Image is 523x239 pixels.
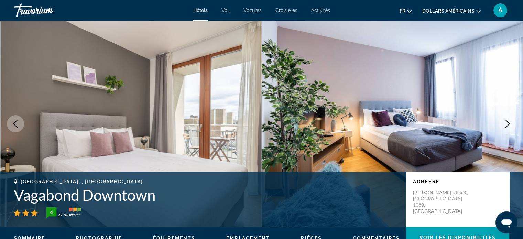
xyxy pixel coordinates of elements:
[14,1,83,19] a: Travorium
[400,8,405,14] font: fr
[7,115,24,132] button: Previous image
[495,211,517,233] iframe: Bouton de lancement de la fenêtre de messagerie
[243,8,262,13] a: Voitures
[491,3,509,18] button: Menu utilisateur
[422,6,481,16] button: Changer de devise
[221,8,230,13] a: Vol.
[193,8,208,13] a: Hôtels
[413,179,502,184] p: Adresse
[46,207,81,218] img: trustyou-badge-hor.svg
[498,7,502,14] font: À
[275,8,297,13] a: Croisières
[21,179,143,184] span: [GEOGRAPHIC_DATA], , [GEOGRAPHIC_DATA]
[311,8,330,13] a: Activités
[44,208,58,216] div: 4
[14,186,399,204] h1: Vagabond Downtown
[422,8,475,14] font: dollars américains
[413,189,468,214] p: [PERSON_NAME] Utca 3., [GEOGRAPHIC_DATA] 1083, [GEOGRAPHIC_DATA]
[400,6,412,16] button: Changer de langue
[499,115,516,132] button: Next image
